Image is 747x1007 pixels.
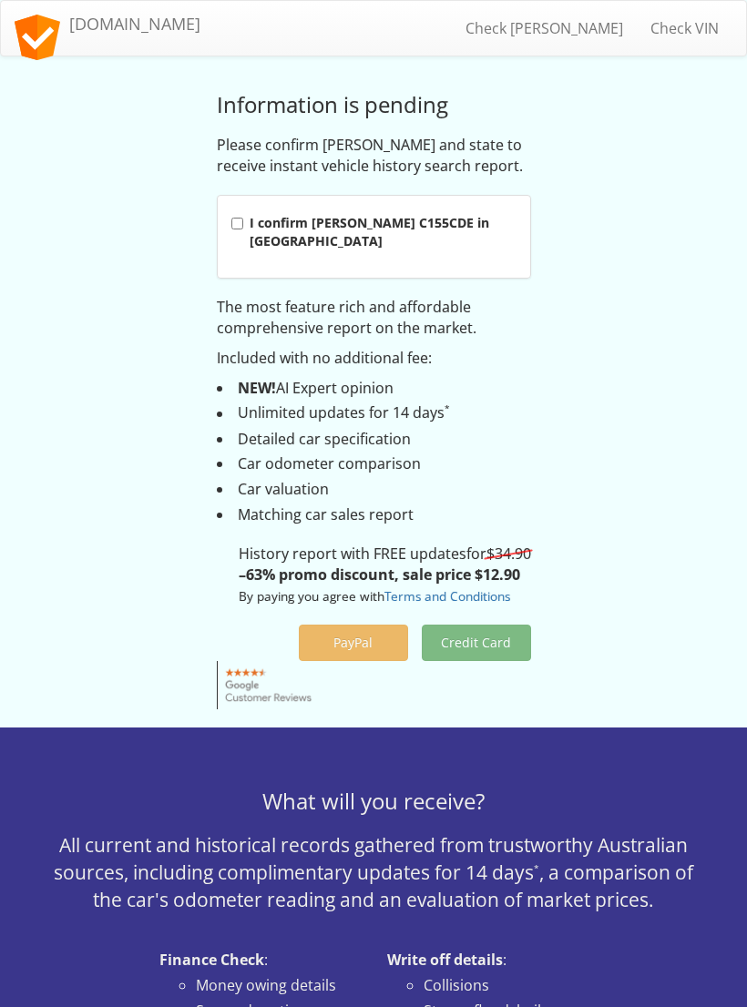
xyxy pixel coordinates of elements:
[15,15,60,60] img: logo.svg
[196,975,360,996] li: Money owing details
[217,479,531,500] li: Car valuation
[217,402,531,423] li: Unlimited updates for 14 days
[159,950,264,970] strong: Finance Check
[217,453,531,474] li: Car odometer comparison
[424,975,588,996] li: Collisions
[217,297,531,339] p: The most feature rich and affordable comprehensive report on the market.
[217,378,531,399] li: AI Expert opinion
[46,789,701,813] h3: What will you receive?
[239,565,520,585] strong: –63% promo discount, sale price $12.90
[217,504,531,525] li: Matching car sales report
[452,5,637,51] a: Check [PERSON_NAME]
[422,625,531,661] button: Credit Card
[299,625,408,661] button: PayPal
[46,831,701,913] p: All current and historical records gathered from trustworthy Australian sources, including compli...
[217,348,531,369] p: Included with no additional fee:
[1,1,214,46] a: [DOMAIN_NAME]
[250,214,489,249] strong: I confirm [PERSON_NAME] C155CDE in [GEOGRAPHIC_DATA]
[637,5,732,51] a: Check VIN
[238,378,276,398] strong: NEW!
[384,587,510,605] a: Terms and Conditions
[217,429,531,450] li: Detailed car specification
[231,218,243,229] input: I confirm [PERSON_NAME] C155CDE in [GEOGRAPHIC_DATA]
[217,93,531,117] h3: Information is pending
[486,544,531,564] s: $34.90
[239,544,531,606] p: History report with FREE updates
[217,135,531,177] p: Please confirm [PERSON_NAME] and state to receive instant vehicle history search report.
[239,587,510,605] small: By paying you agree with
[217,661,322,710] img: Google customer reviews
[387,950,503,970] strong: Write off details
[466,544,531,564] span: for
